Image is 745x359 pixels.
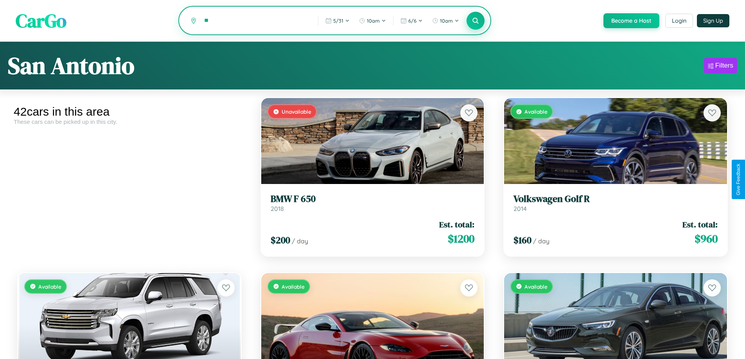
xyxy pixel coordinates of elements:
span: 2018 [271,205,284,213]
span: $ 160 [513,234,531,246]
button: Login [665,14,693,28]
button: Sign Up [697,14,729,27]
span: Available [524,283,548,290]
h3: Volkswagen Golf R [513,193,718,205]
span: 10am [440,18,453,24]
button: 5/31 [321,14,354,27]
span: / day [292,237,308,245]
span: 10am [367,18,380,24]
button: 10am [355,14,390,27]
a: Volkswagen Golf R2014 [513,193,718,213]
div: 42 cars in this area [14,105,245,118]
span: 2014 [513,205,527,213]
h1: San Antonio [8,50,135,82]
span: 5 / 31 [333,18,343,24]
div: Filters [715,62,733,70]
span: CarGo [16,8,66,34]
h3: BMW F 650 [271,193,475,205]
span: Available [282,283,305,290]
span: $ 1200 [448,231,474,246]
button: Filters [704,58,737,73]
button: 10am [428,14,463,27]
span: $ 960 [695,231,718,246]
div: These cars can be picked up in this city. [14,118,245,125]
span: $ 200 [271,234,290,246]
span: Available [38,283,61,290]
span: / day [533,237,549,245]
span: Est. total: [439,219,474,230]
button: Become a Host [603,13,659,28]
span: Unavailable [282,108,311,115]
span: Est. total: [682,219,718,230]
span: 6 / 6 [408,18,416,24]
span: Available [524,108,548,115]
a: BMW F 6502018 [271,193,475,213]
button: 6/6 [397,14,427,27]
div: Give Feedback [736,164,741,195]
